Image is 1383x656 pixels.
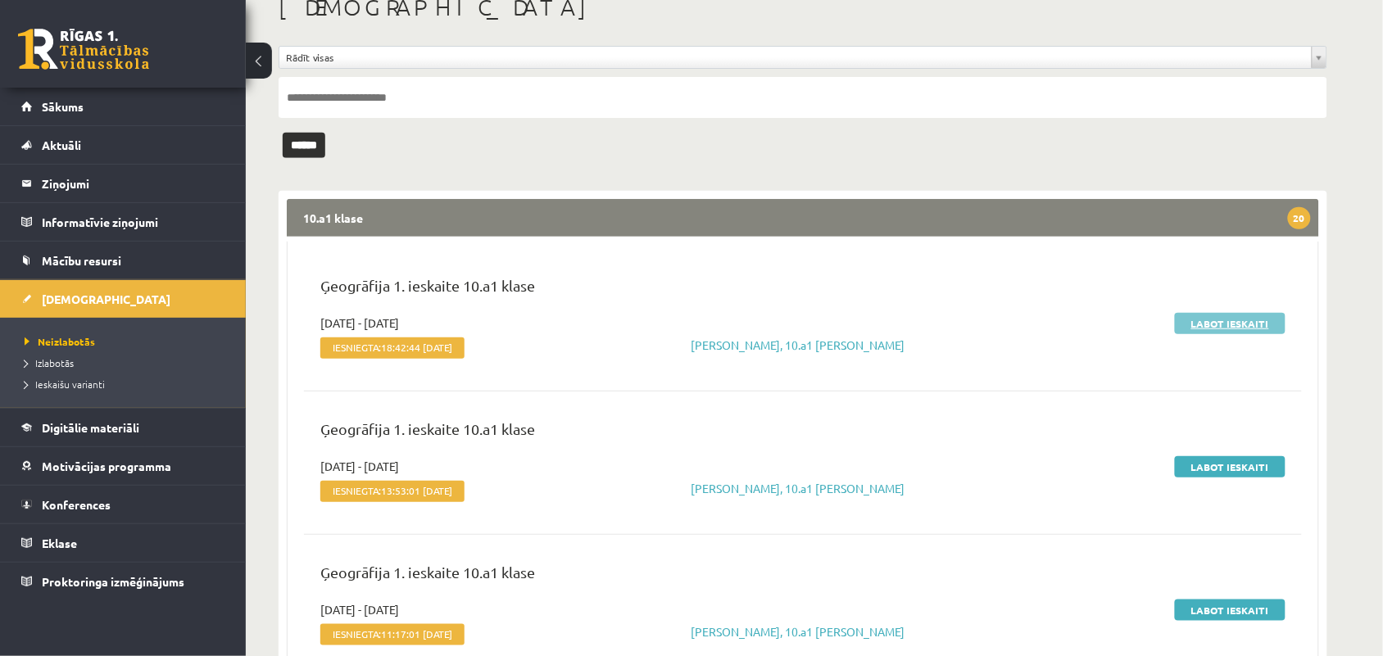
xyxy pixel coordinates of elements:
[21,447,225,485] a: Motivācijas programma
[320,561,1286,591] p: Ģeogrāfija 1. ieskaite 10.a1 klase
[279,47,1326,68] a: Rādīt visas
[286,47,1305,68] span: Rādīt visas
[18,29,149,70] a: Rīgas 1. Tālmācības vidusskola
[320,418,1286,448] p: Ģeogrāfija 1. ieskaite 10.a1 klase
[42,253,121,268] span: Mācību resursi
[21,126,225,164] a: Aktuāli
[1175,599,1286,621] a: Labot ieskaiti
[381,485,452,496] span: 13:53:01 [DATE]
[42,574,184,589] span: Proktoringa izmēģinājums
[691,624,905,639] a: [PERSON_NAME], 10.a1 [PERSON_NAME]
[21,563,225,600] a: Proktoringa izmēģinājums
[42,536,77,550] span: Eklase
[42,292,170,306] span: [DEMOGRAPHIC_DATA]
[42,165,225,202] legend: Ziņojumi
[21,409,225,446] a: Digitālie materiāli
[320,624,465,645] span: Iesniegta:
[21,242,225,279] a: Mācību resursi
[320,481,465,502] span: Iesniegta:
[691,481,905,495] a: [PERSON_NAME], 10.a1 [PERSON_NAME]
[381,628,452,640] span: 11:17:01 [DATE]
[42,138,81,152] span: Aktuāli
[320,458,399,475] span: [DATE] - [DATE]
[21,203,225,241] a: Informatīvie ziņojumi
[320,337,465,359] span: Iesniegta:
[21,280,225,318] a: [DEMOGRAPHIC_DATA]
[25,377,229,391] a: Ieskaišu varianti
[691,337,905,352] a: [PERSON_NAME], 10.a1 [PERSON_NAME]
[21,88,225,125] a: Sākums
[21,524,225,562] a: Eklase
[42,99,84,114] span: Sākums
[42,459,171,473] span: Motivācijas programma
[42,497,111,512] span: Konferences
[21,486,225,523] a: Konferences
[21,165,225,202] a: Ziņojumi
[42,420,139,435] span: Digitālie materiāli
[320,274,1286,305] p: Ģeogrāfija 1. ieskaite 10.a1 klase
[287,199,1319,237] legend: 10.a1 klase
[320,601,399,618] span: [DATE] - [DATE]
[381,342,452,353] span: 18:42:44 [DATE]
[1175,313,1286,334] a: Labot ieskaiti
[25,378,105,391] span: Ieskaišu varianti
[25,335,95,348] span: Neizlabotās
[1288,207,1311,229] span: 20
[320,314,399,332] span: [DATE] - [DATE]
[25,334,229,349] a: Neizlabotās
[25,356,74,369] span: Izlabotās
[25,355,229,370] a: Izlabotās
[1175,456,1286,477] a: Labot ieskaiti
[42,203,225,241] legend: Informatīvie ziņojumi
